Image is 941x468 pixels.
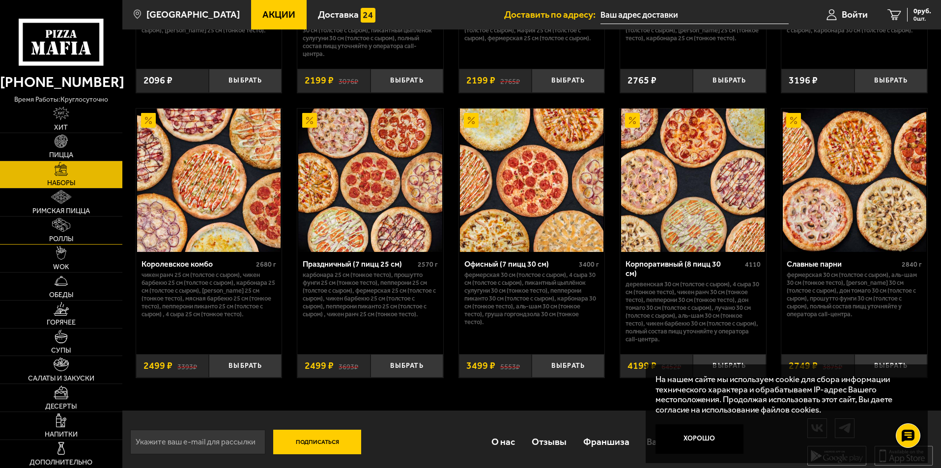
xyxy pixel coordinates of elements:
[143,76,172,85] span: 2096 ₽
[464,113,479,128] img: Акционный
[303,271,438,318] p: Карбонара 25 см (тонкое тесто), Прошутто Фунги 25 см (тонкое тесто), Пепперони 25 см (толстое с с...
[49,236,73,243] span: Роллы
[693,69,766,93] button: Выбрать
[146,10,240,19] span: [GEOGRAPHIC_DATA]
[626,280,761,343] p: Деревенская 30 см (толстое с сыром), 4 сыра 30 см (тонкое тесто), Чикен Ранч 30 см (тонкое тесто)...
[305,76,334,85] span: 2199 ₽
[745,260,761,269] span: 4110
[661,361,681,371] s: 6452 ₽
[143,361,172,371] span: 2499 ₽
[627,76,656,85] span: 2765 ₽
[371,69,443,93] button: Выбрать
[339,76,358,85] s: 3076 ₽
[53,264,69,271] span: WOK
[504,10,600,19] span: Доставить по адресу:
[626,259,742,278] div: Корпоративный (8 пицц 30 см)
[483,426,523,458] a: О нас
[130,430,265,454] input: Укажите ваш e-mail для рассылки
[823,361,842,371] s: 3875 ₽
[209,69,282,93] button: Выбрать
[500,76,520,85] s: 2765 ₽
[137,109,281,252] img: Королевское комбо
[28,375,94,382] span: Салаты и закуски
[575,426,638,458] a: Франшиза
[523,426,575,458] a: Отзывы
[855,354,927,378] button: Выбрать
[142,271,277,318] p: Чикен Ранч 25 см (толстое с сыром), Чикен Барбекю 25 см (толстое с сыром), Карбонара 25 см (толст...
[464,271,599,326] p: Фермерская 30 см (толстое с сыром), 4 сыра 30 см (толстое с сыром), Пикантный цыплёнок сулугуни 3...
[786,113,801,128] img: Акционный
[339,361,358,371] s: 3693 ₽
[47,180,75,187] span: Наборы
[303,11,438,58] p: Карбонара 30 см (толстое с сыром), Прошутто Фунги 30 см (толстое с сыром), [PERSON_NAME] 30 см (т...
[466,76,495,85] span: 2199 ₽
[902,260,922,269] span: 2840 г
[464,259,577,269] div: Офисный (7 пицц 30 см)
[656,374,912,415] p: На нашем сайте мы используем cookie для сбора информации технического характера и обрабатываем IP...
[789,361,818,371] span: 2749 ₽
[579,260,599,269] span: 3400 г
[47,319,76,326] span: Горячее
[787,271,922,318] p: Фермерская 30 см (толстое с сыром), Аль-Шам 30 см (тонкое тесто), [PERSON_NAME] 30 см (толстое с ...
[273,430,362,454] button: Подписаться
[783,109,926,252] img: Славные парни
[600,6,789,24] input: Ваш адрес доставки
[532,354,604,378] button: Выбрать
[51,347,71,354] span: Супы
[620,109,766,252] a: АкционныйКорпоративный (8 пицц 30 см)
[302,113,317,128] img: Акционный
[54,124,68,131] span: Хит
[177,361,197,371] s: 3393 ₽
[781,109,927,252] a: АкционныйСлавные парни
[913,16,931,22] span: 0 шт.
[303,259,415,269] div: Праздничный (7 пицц 25 см)
[656,424,744,454] button: Хорошо
[371,354,443,378] button: Выбрать
[305,361,334,371] span: 2499 ₽
[855,69,927,93] button: Выбрать
[789,76,818,85] span: 3196 ₽
[209,354,282,378] button: Выбрать
[32,208,90,215] span: Римская пицца
[466,361,495,371] span: 3499 ₽
[298,109,442,252] img: Праздничный (7 пицц 25 см)
[262,10,295,19] span: Акции
[627,361,656,371] span: 4199 ₽
[625,113,640,128] img: Акционный
[45,431,78,438] span: Напитки
[500,361,520,371] s: 5553 ₽
[459,109,605,252] a: АкционныйОфисный (7 пицц 30 см)
[318,10,359,19] span: Доставка
[142,259,254,269] div: Королевское комбо
[256,260,276,269] span: 2680 г
[45,403,77,410] span: Десерты
[49,292,73,299] span: Обеды
[787,259,899,269] div: Славные парни
[29,459,92,466] span: Дополнительно
[141,113,156,128] img: Акционный
[136,109,282,252] a: АкционныйКоролевское комбо
[693,354,766,378] button: Выбрать
[49,152,73,159] span: Пицца
[621,109,765,252] img: Корпоративный (8 пицц 30 см)
[638,426,696,458] a: Вакансии
[460,109,603,252] img: Офисный (7 пицц 30 см)
[361,8,375,23] img: 15daf4d41897b9f0e9f617042186c801.svg
[913,8,931,15] span: 0 руб.
[842,10,868,19] span: Войти
[297,109,443,252] a: АкционныйПраздничный (7 пицц 25 см)
[532,69,604,93] button: Выбрать
[418,260,438,269] span: 2570 г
